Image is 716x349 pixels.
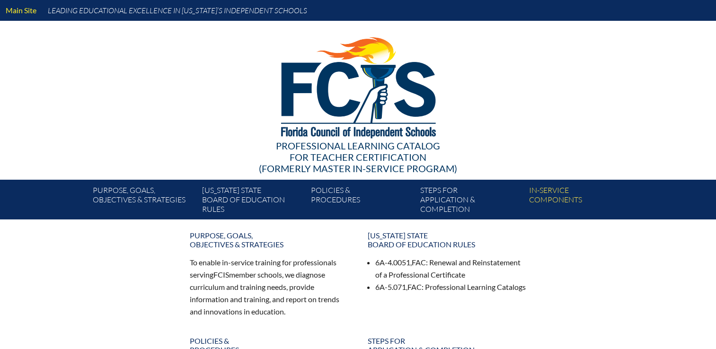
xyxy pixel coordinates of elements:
span: FAC [407,282,422,291]
a: Policies &Procedures [307,183,416,219]
span: FAC [412,258,426,267]
span: FCIS [213,270,229,279]
a: Main Site [2,4,40,17]
a: [US_STATE] StateBoard of Education rules [198,183,307,219]
a: Steps forapplication & completion [416,183,525,219]
div: Professional Learning Catalog (formerly Master In-service Program) [86,140,631,174]
a: Purpose, goals,objectives & strategies [184,227,354,253]
a: [US_STATE] StateBoard of Education rules [362,227,532,253]
li: 6A-4.0051, : Renewal and Reinstatement of a Professional Certificate [375,256,527,281]
span: for Teacher Certification [290,151,426,163]
a: Purpose, goals,objectives & strategies [89,183,198,219]
a: In-servicecomponents [525,183,634,219]
img: FCISlogo221.eps [260,21,456,150]
p: To enable in-service training for professionals serving member schools, we diagnose curriculum an... [190,256,349,317]
li: 6A-5.071, : Professional Learning Catalogs [375,281,527,293]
